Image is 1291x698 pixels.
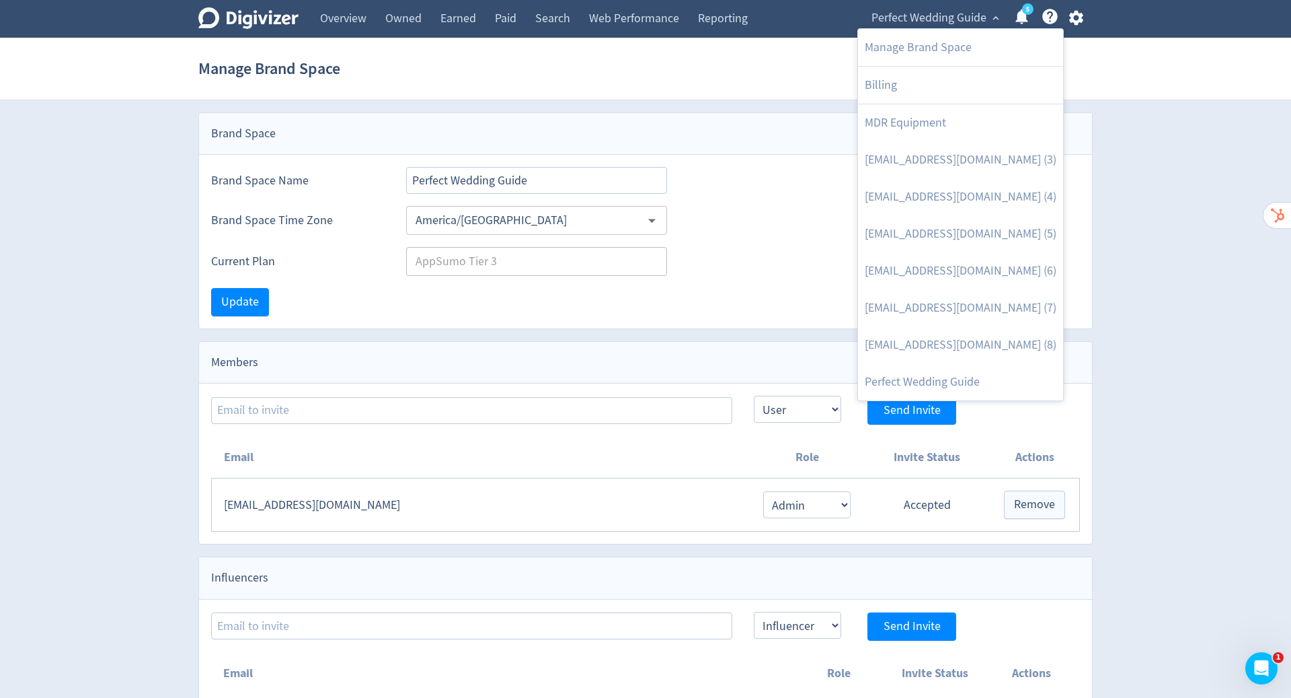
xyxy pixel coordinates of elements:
a: Manage Brand Space [858,29,1063,66]
a: [EMAIL_ADDRESS][DOMAIN_NAME] (5) [858,215,1063,252]
span: 1 [1273,652,1284,663]
a: [EMAIL_ADDRESS][DOMAIN_NAME] (4) [858,178,1063,215]
iframe: Intercom live chat [1245,652,1278,685]
a: [EMAIL_ADDRESS][DOMAIN_NAME] (3) [858,141,1063,178]
a: [EMAIL_ADDRESS][DOMAIN_NAME] (8) [858,326,1063,363]
a: [EMAIL_ADDRESS][DOMAIN_NAME] (7) [858,289,1063,326]
a: Perfect Wedding Guide [858,363,1063,400]
a: Billing [858,67,1063,104]
a: MDR Equipment [858,104,1063,141]
a: [EMAIL_ADDRESS][DOMAIN_NAME] (6) [858,252,1063,289]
